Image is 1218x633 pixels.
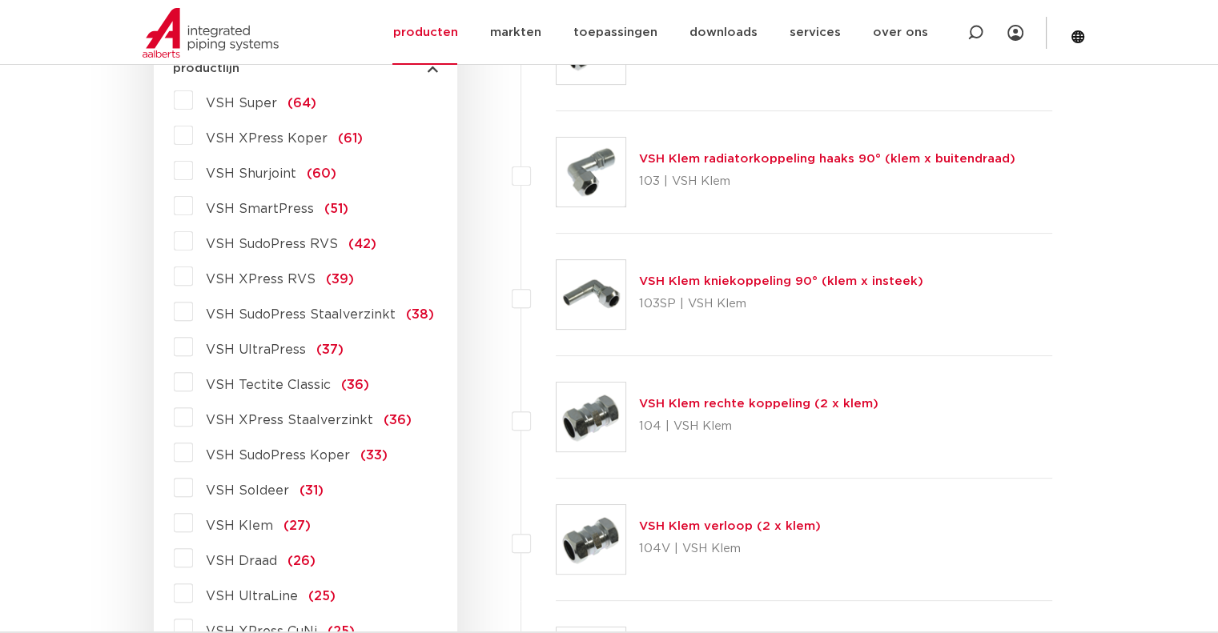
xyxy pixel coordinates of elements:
[173,62,239,74] span: productlijn
[206,484,289,497] span: VSH Soldeer
[324,202,348,215] span: (51)
[384,414,412,427] span: (36)
[206,308,396,321] span: VSH SudoPress Staalverzinkt
[557,138,625,206] img: Thumbnail for VSH Klem radiatorkoppeling haaks 90° (klem x buitendraad)
[308,590,336,603] span: (25)
[206,273,316,286] span: VSH XPress RVS
[206,590,298,603] span: VSH UltraLine
[557,260,625,329] img: Thumbnail for VSH Klem kniekoppeling 90° (klem x insteek)
[557,505,625,574] img: Thumbnail for VSH Klem verloop (2 x klem)
[406,308,434,321] span: (38)
[639,153,1015,165] a: VSH Klem radiatorkoppeling haaks 90° (klem x buitendraad)
[287,555,316,567] span: (26)
[316,343,344,356] span: (37)
[206,449,350,462] span: VSH SudoPress Koper
[206,379,331,391] span: VSH Tectite Classic
[206,238,338,250] span: VSH SudoPress RVS
[639,398,878,410] a: VSH Klem rechte koppeling (2 x klem)
[206,132,328,145] span: VSH XPress Koper
[206,202,314,215] span: VSH SmartPress
[206,343,306,356] span: VSH UltraPress
[639,275,923,287] a: VSH Klem kniekoppeling 90° (klem x insteek)
[206,167,296,180] span: VSH Shurjoint
[206,97,277,110] span: VSH Super
[283,519,311,532] span: (27)
[287,97,316,110] span: (64)
[341,379,369,391] span: (36)
[639,414,878,439] p: 104 | VSH Klem
[299,484,324,497] span: (31)
[326,273,354,286] span: (39)
[206,519,273,532] span: VSH Klem
[557,383,625,451] img: Thumbnail for VSH Klem rechte koppeling (2 x klem)
[639,536,821,562] p: 104V | VSH Klem
[639,520,821,532] a: VSH Klem verloop (2 x klem)
[307,167,336,180] span: (60)
[348,238,376,250] span: (42)
[639,291,923,317] p: 103SP | VSH Klem
[639,169,1015,194] p: 103 | VSH Klem
[206,555,277,567] span: VSH Draad
[338,132,363,145] span: (61)
[173,62,438,74] button: productlijn
[206,414,373,427] span: VSH XPress Staalverzinkt
[360,449,388,462] span: (33)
